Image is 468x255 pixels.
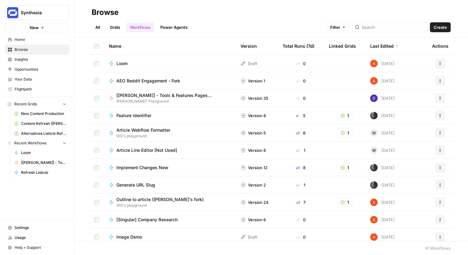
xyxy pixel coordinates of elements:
div: [DATE] [370,112,395,119]
a: Settings [5,223,69,233]
span: Generate URL Slug [116,182,155,188]
div: 7 [283,199,319,205]
div: [DATE] [370,147,395,154]
button: 1 [336,128,353,138]
div: Version 6 [240,217,266,223]
a: Refresh Listicle [11,168,69,178]
span: W [372,147,376,153]
div: Version 35 [240,95,268,101]
div: [DATE] [370,181,395,189]
div: Version 12 [240,165,267,171]
a: Content Refresh ([PERSON_NAME]) [11,119,69,129]
a: All [92,22,104,32]
div: [DATE] [370,129,395,137]
div: [DATE] [370,199,395,206]
a: Article Line Editor [Not Used] [109,147,231,153]
span: Home [15,37,66,42]
span: Article Webflow Formatter [116,127,170,133]
div: Actions [432,37,448,55]
img: cje7zb9ux0f2nqyv5qqgv3u0jxek [370,199,378,206]
span: [[PERSON_NAME]] - Tools & Features Pages Refreshe - [MAIN WORKFLOW] [21,160,66,165]
button: Create [430,22,451,32]
a: Image Demo [109,234,231,240]
a: Flightpath [5,84,69,94]
a: Alternatives Listicle Refresh [11,129,69,138]
a: Implement Changes New [109,165,231,171]
span: Recent Grids [14,101,37,107]
div: Version 24 [240,199,269,205]
span: Insights [15,57,66,62]
span: Browse [15,47,66,52]
button: Workspace: Synthesia [5,5,69,20]
div: Version 1 [240,78,265,84]
div: 0 [283,78,319,84]
div: [DATE] [370,216,395,223]
div: 8 [283,165,319,171]
img: cje7zb9ux0f2nqyv5qqgv3u0jxek [370,60,378,67]
button: Recent Grids [5,99,69,109]
a: Home [5,35,69,45]
div: 1 [283,147,319,153]
button: 1 [336,163,353,173]
div: 6 [283,130,319,136]
span: Alternatives Listicle Refresh [21,131,66,136]
div: 0 [283,234,319,240]
div: Name [109,37,231,55]
div: 0 [283,60,319,67]
span: Help + Support [15,245,66,250]
span: [PERSON_NAME]' Playground [116,99,231,104]
img: 6clbhjv5t98vtpq4yyt91utag0vy [370,95,378,102]
button: Recent Workflows [5,138,69,148]
button: Help + Support [5,243,69,253]
div: [DATE] [370,164,395,171]
span: Feature Identifier [116,112,151,119]
a: Loom [109,60,231,67]
div: Last Edited [370,37,399,55]
button: Filter [326,22,350,32]
div: 81 Workflows [425,245,451,251]
a: Article Webflow FormatterWill's playground [109,127,231,139]
a: [Singular] Company Research [109,217,231,223]
div: Version 8 [240,112,266,119]
a: Loom [11,148,69,158]
a: Insights [5,55,69,64]
a: Feature Identifier [109,112,231,119]
img: cje7zb9ux0f2nqyv5qqgv3u0jxek [370,77,378,85]
span: Usage [15,235,66,240]
span: Create [434,24,447,30]
input: Search [362,24,425,30]
a: New Content Production [11,109,69,119]
span: Synthesia [21,10,58,16]
span: [Singular] Company Research [116,217,178,223]
div: 0 [283,95,319,101]
span: New [30,24,39,31]
div: Version 8 [240,147,266,153]
span: W [372,130,376,136]
span: [[PERSON_NAME]] - Tools & Features Pages Refreshe - [MAIN WORKFLOW] [116,92,226,99]
span: Opportunities [15,67,66,72]
img: paoqh725y1d7htyo5k8zx8sasy7f [370,181,378,189]
img: cje7zb9ux0f2nqyv5qqgv3u0jxek [370,233,378,241]
button: 1 [336,197,353,207]
a: Workflows [126,22,154,32]
button: 1 [336,111,353,121]
span: Your Data [15,77,66,82]
span: Outline to article ([PERSON_NAME]'s fork) [116,196,204,203]
div: 1 [283,182,319,188]
div: Version 2 [240,182,266,188]
div: Version 5 [240,130,266,136]
span: Flightpath [15,86,66,92]
span: Will's playground [116,133,175,139]
span: Loom [21,150,66,156]
img: cje7zb9ux0f2nqyv5qqgv3u0jxek [370,216,378,223]
a: Generate URL Slug [109,182,231,188]
span: Filter [330,24,340,30]
span: Recent Workflows [14,140,46,146]
div: [DATE] [370,95,395,102]
span: Image Demo [116,234,142,240]
span: Will's playground [116,203,209,208]
div: Total Runs (7d) [283,37,314,55]
a: Grids [106,22,124,32]
img: Synthesia Logo [7,7,18,18]
div: Browse [92,7,119,17]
